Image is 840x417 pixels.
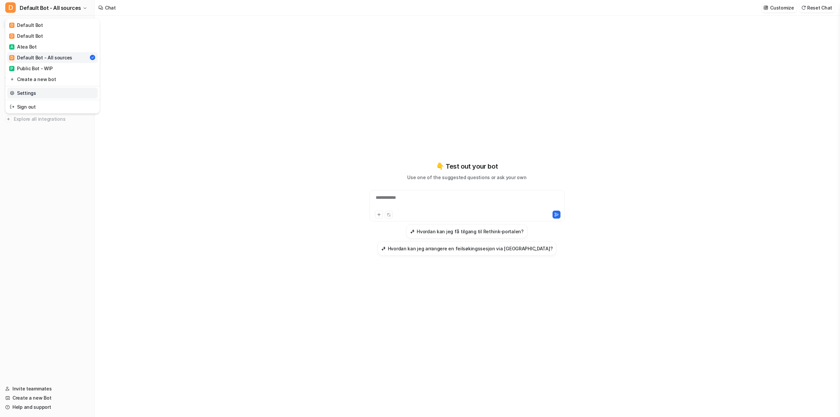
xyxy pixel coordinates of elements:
[9,32,43,39] div: Default Bot
[9,65,53,72] div: Public Bot - WIP
[10,76,14,83] img: reset
[7,88,98,98] a: Settings
[9,22,43,29] div: Default Bot
[5,18,100,114] div: DDefault Bot - All sources
[9,23,14,28] span: D
[9,55,14,60] span: D
[5,2,16,13] span: D
[9,43,37,50] div: Atea Bot
[7,74,98,85] a: Create a new bot
[10,103,14,110] img: reset
[20,3,81,12] span: Default Bot - All sources
[9,66,14,71] span: P
[10,90,14,96] img: reset
[9,44,14,50] span: A
[7,101,98,112] a: Sign out
[9,33,14,39] span: D
[9,54,72,61] div: Default Bot - All sources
